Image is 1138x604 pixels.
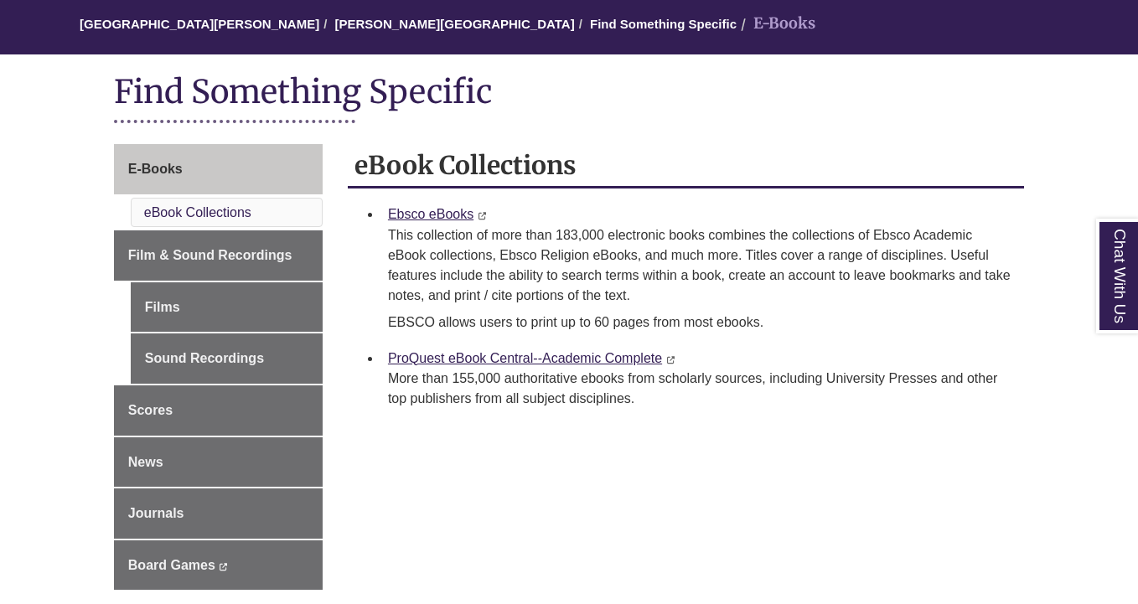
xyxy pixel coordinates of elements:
[114,488,323,539] a: Journals
[128,248,292,262] span: Film & Sound Recordings
[388,312,1017,333] p: EBSCO allows users to print up to 60 pages from most ebooks.
[128,162,183,176] span: E-Books
[388,369,1011,409] div: More than 155,000 authoritative ebooks from scholarly sources, including University Presses and o...
[128,506,184,520] span: Journals
[128,403,173,417] span: Scores
[80,17,319,31] a: [GEOGRAPHIC_DATA][PERSON_NAME]
[388,225,1011,306] div: This collection of more than 183,000 electronic books combines the collections of Ebsco Academic ...
[131,333,323,384] a: Sound Recordings
[335,17,575,31] a: [PERSON_NAME][GEOGRAPHIC_DATA]
[114,144,323,194] a: E-Books
[144,205,251,219] a: eBook Collections
[114,144,323,590] div: Guide Page Menu
[666,356,675,364] i: This link opens in a new window
[737,12,815,36] li: E-Books
[478,212,487,219] i: This link opens in a new window
[114,230,323,281] a: Film & Sound Recordings
[128,558,215,572] span: Board Games
[128,455,163,469] span: News
[388,207,473,221] a: Ebsco eBooks
[131,282,323,333] a: Films
[590,17,737,31] a: Find Something Specific
[114,71,1024,116] h1: Find Something Specific
[114,540,323,591] a: Board Games
[114,385,323,436] a: Scores
[114,437,323,488] a: News
[388,351,662,365] a: ProQuest eBook Central--Academic Complete
[219,563,228,570] i: This link opens in a new window
[348,144,1024,188] h2: eBook Collections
